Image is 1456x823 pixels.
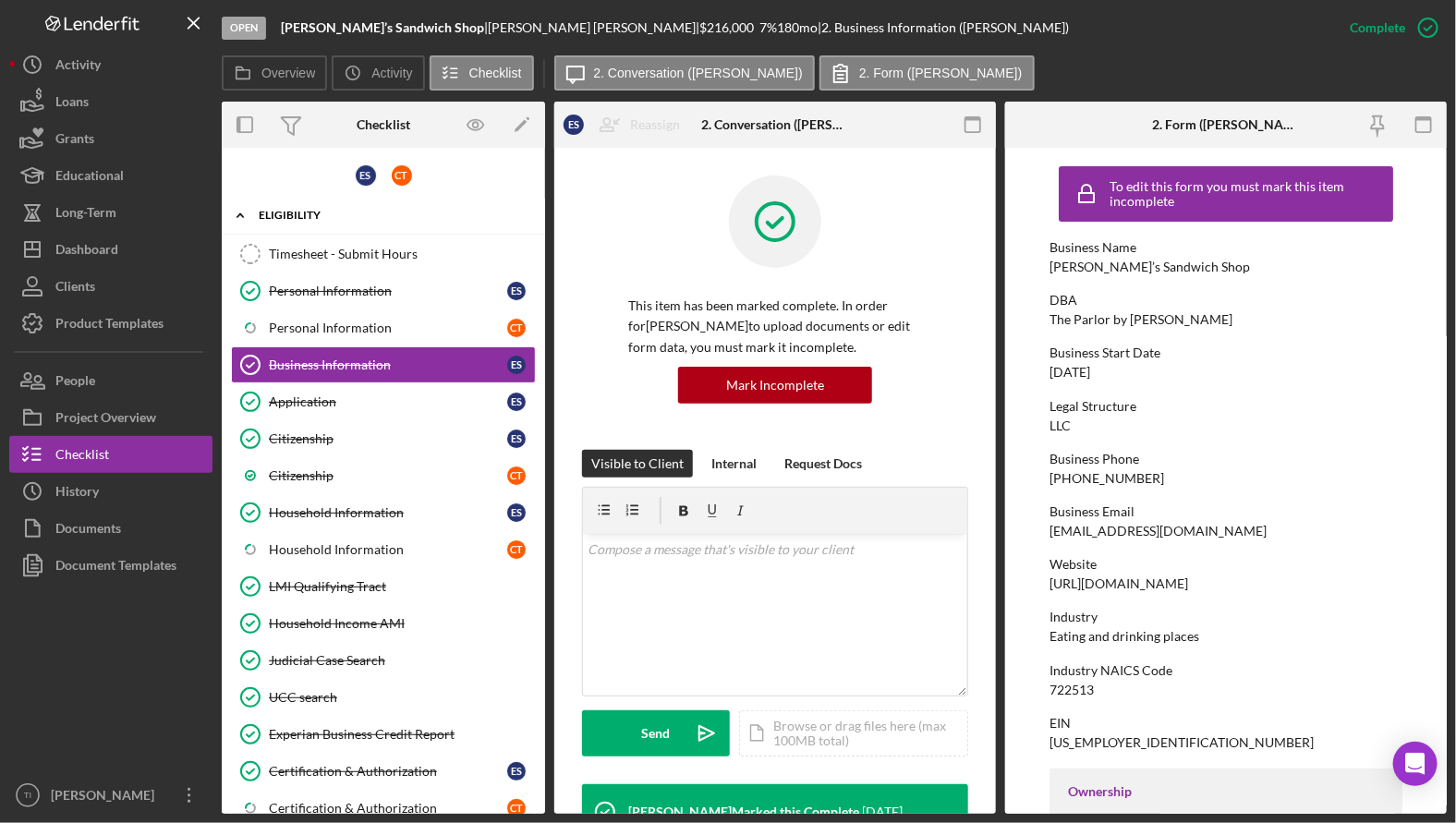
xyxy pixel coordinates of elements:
div: Certification & Authorization [269,764,507,779]
button: ESReassign [554,106,698,143]
button: Educational [9,157,212,194]
div: Business Name [1050,240,1402,255]
div: E S [564,115,584,135]
button: Activity [332,55,424,91]
a: Household Income AMI [231,605,536,642]
div: C T [507,319,526,337]
button: History [9,473,212,510]
button: Dashboard [9,231,212,268]
div: The Parlor by [PERSON_NAME] [1050,312,1232,327]
div: C T [507,540,526,559]
button: Overview [222,55,327,91]
button: Visible to Client [582,450,693,478]
div: | [281,20,488,35]
div: 722513 [1050,683,1094,697]
a: UCC search [231,679,536,716]
div: Project Overview [55,399,156,441]
div: C T [507,466,526,485]
div: Send [642,710,671,756]
a: Document Templates [9,547,212,584]
button: People [9,362,212,399]
button: Grants [9,120,212,157]
div: Business Start Date [1050,345,1402,360]
p: This item has been marked complete. In order for [PERSON_NAME] to upload documents or edit form d... [628,296,922,357]
b: [PERSON_NAME]’s Sandwich Shop [281,19,484,35]
div: | 2. Business Information ([PERSON_NAME]) [818,20,1069,35]
div: 7 % [759,20,777,35]
div: EIN [1050,716,1402,731]
div: Document Templates [55,547,176,588]
div: Citizenship [269,468,507,483]
a: Certification & AuthorizationES [231,753,536,790]
div: History [55,473,99,514]
div: E S [507,503,526,522]
div: Grants [55,120,94,162]
label: Overview [261,66,315,80]
div: [PHONE_NUMBER] [1050,471,1164,486]
div: LLC [1050,418,1071,433]
div: Personal Information [269,321,507,335]
button: Complete [1331,9,1447,46]
div: E S [507,430,526,448]
div: LMI Qualifying Tract [269,579,535,594]
div: Ownership [1068,784,1384,799]
div: Dashboard [55,231,118,272]
a: Judicial Case Search [231,642,536,679]
button: Product Templates [9,305,212,342]
a: Activity [9,46,212,83]
div: [URL][DOMAIN_NAME] [1050,576,1188,591]
div: Open Intercom Messenger [1393,742,1438,786]
div: Internal [711,450,757,478]
label: Activity [371,66,412,80]
text: TI [24,791,32,801]
a: Long-Term [9,194,212,231]
div: [EMAIL_ADDRESS][DOMAIN_NAME] [1050,524,1267,539]
div: Personal Information [269,284,507,298]
div: C T [392,165,412,186]
button: Checklist [430,55,534,91]
div: To edit this form you must mark this item incomplete [1110,179,1389,209]
a: Timesheet - Submit Hours [231,236,536,272]
div: Business Phone [1050,452,1402,466]
div: E S [507,762,526,781]
a: LMI Qualifying Tract [231,568,536,605]
div: Household Information [269,505,507,520]
a: Experian Business Credit Report [231,716,536,753]
div: Eating and drinking places [1050,629,1199,644]
div: DBA [1050,293,1402,308]
button: Documents [9,510,212,547]
button: Internal [702,450,766,478]
div: C T [507,799,526,817]
button: Checklist [9,436,212,473]
div: Product Templates [55,305,164,346]
div: Request Docs [784,450,862,478]
button: Clients [9,268,212,305]
div: [PERSON_NAME] [46,777,166,818]
a: Household InformationES [231,494,536,531]
div: [PERSON_NAME] [PERSON_NAME] | [488,20,699,35]
button: Loans [9,83,212,120]
a: ApplicationES [231,383,536,420]
a: Personal InformationCT [231,309,536,346]
div: Citizenship [269,431,507,446]
div: Open [222,17,266,40]
a: Business InformationES [231,346,536,383]
div: 2. Conversation ([PERSON_NAME]) [701,117,848,132]
div: Reassign [630,106,680,143]
div: UCC search [269,690,535,705]
time: 2025-07-21 18:48 [862,805,903,819]
div: Educational [55,157,124,199]
div: Legal Structure [1050,399,1402,414]
label: Checklist [469,66,522,80]
div: Website [1050,557,1402,572]
div: Household Income AMI [269,616,535,631]
div: Business Information [269,357,507,372]
div: Documents [55,510,121,551]
label: 2. Form ([PERSON_NAME]) [859,66,1023,80]
label: 2. Conversation ([PERSON_NAME]) [594,66,803,80]
button: Project Overview [9,399,212,436]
